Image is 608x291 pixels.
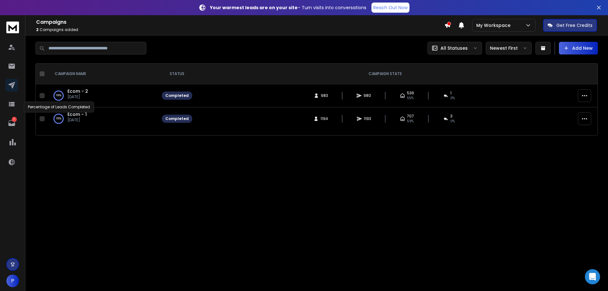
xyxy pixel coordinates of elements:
[67,94,88,99] p: [DATE]
[210,4,366,11] p: – Turn visits into conversations
[165,116,189,121] div: Completed
[67,117,87,123] p: [DATE]
[486,42,532,54] button: Newest First
[407,91,414,96] span: 536
[196,64,574,84] th: CAMPAIGN STATS
[36,18,444,26] h1: Campaigns
[47,84,158,107] td: 100%Ecom - 2[DATE]
[210,4,298,11] strong: Your warmest leads are on your site
[407,114,414,119] span: 707
[371,3,409,13] a: Reach Out Now
[5,117,18,130] a: 1
[407,119,414,124] span: 59 %
[56,92,61,99] p: 100 %
[36,27,39,32] span: 2
[559,42,598,54] button: Add New
[6,275,19,287] button: P
[165,93,189,98] div: Completed
[450,96,455,101] span: 0 %
[56,116,61,122] p: 100 %
[320,116,328,121] span: 1194
[12,117,17,122] p: 1
[158,64,196,84] th: STATUS
[556,22,592,28] p: Get Free Credits
[543,19,597,32] button: Get Free Credits
[321,93,328,98] span: 983
[67,88,88,94] a: Ecom - 2
[450,91,452,96] span: 1
[476,22,513,28] p: My Workspace
[364,93,371,98] span: 980
[36,27,444,32] p: Campaigns added
[450,119,455,124] span: 0 %
[450,114,453,119] span: 3
[440,45,468,51] p: All Statuses
[6,22,19,33] img: logo
[47,64,158,84] th: CAMPAIGN NAME
[24,102,94,112] div: Percentage of Leads Completed
[407,96,414,101] span: 55 %
[373,4,408,11] p: Reach Out Now
[47,107,158,130] td: 100%Ecom - 1[DATE]
[67,111,87,117] a: Ecom - 1
[364,116,371,121] span: 1193
[585,269,600,284] div: Open Intercom Messenger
